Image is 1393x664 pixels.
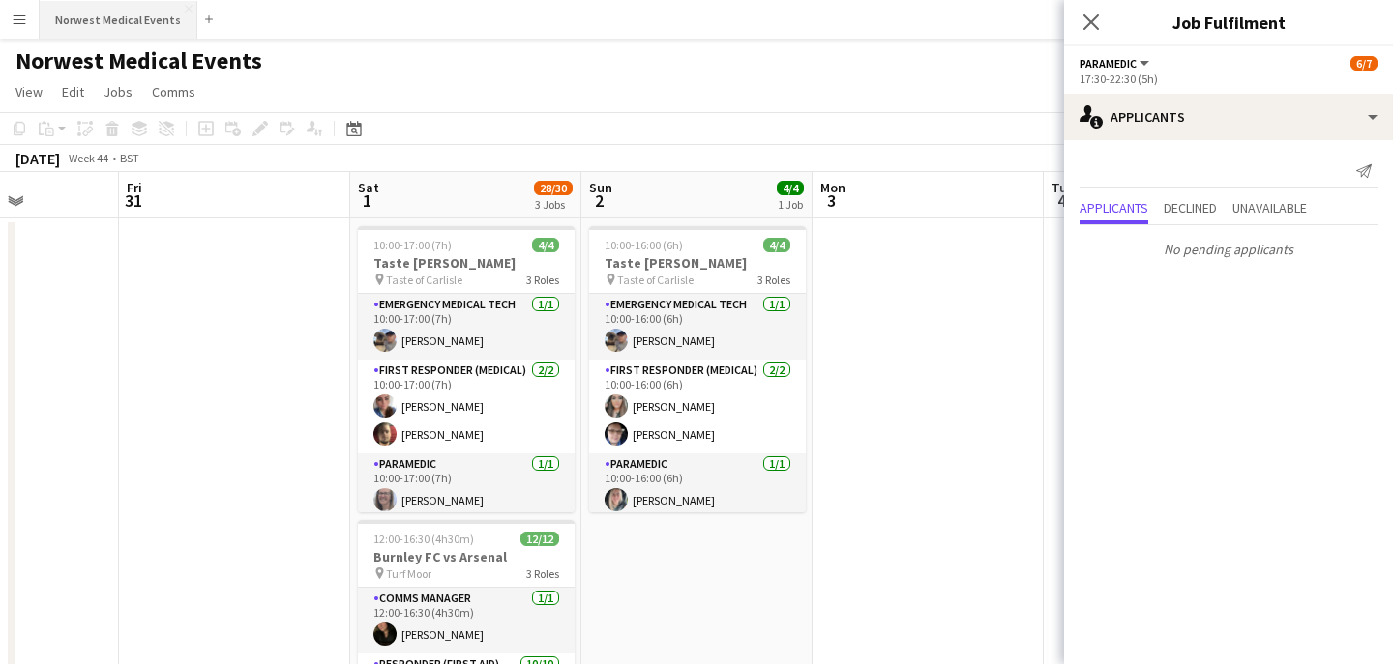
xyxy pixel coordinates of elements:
[358,226,575,512] app-job-card: 10:00-17:00 (7h)4/4Taste [PERSON_NAME] Taste of Carlisle3 RolesEmergency Medical Tech1/110:00-17:...
[586,189,612,212] span: 2
[15,83,43,101] span: View
[124,189,142,212] span: 31
[355,189,379,212] span: 1
[358,588,575,653] app-card-role: Comms Manager1/112:00-16:30 (4h30m)[PERSON_NAME]
[1049,189,1074,212] span: 4
[526,566,559,581] span: 3 Roles
[127,179,142,196] span: Fri
[54,79,92,104] a: Edit
[358,254,575,272] h3: Taste [PERSON_NAME]
[520,532,559,546] span: 12/12
[1080,72,1378,86] div: 17:30-22:30 (5h)
[120,151,139,165] div: BST
[1232,201,1307,215] span: Unavailable
[358,179,379,196] span: Sat
[373,238,452,252] span: 10:00-17:00 (7h)
[358,360,575,453] app-card-role: First Responder (Medical)2/210:00-17:00 (7h)[PERSON_NAME][PERSON_NAME]
[778,197,803,212] div: 1 Job
[96,79,140,104] a: Jobs
[605,238,683,252] span: 10:00-16:00 (6h)
[589,453,806,519] app-card-role: Paramedic1/110:00-16:00 (6h)[PERSON_NAME]
[386,273,462,287] span: Taste of Carlisle
[15,46,262,75] h1: Norwest Medical Events
[589,226,806,512] app-job-card: 10:00-16:00 (6h)4/4Taste [PERSON_NAME] Taste of Carlisle3 RolesEmergency Medical Tech1/110:00-16:...
[152,83,195,101] span: Comms
[777,181,804,195] span: 4/4
[144,79,203,104] a: Comms
[40,1,197,39] button: Norwest Medical Events
[1064,233,1393,266] p: No pending applicants
[64,151,112,165] span: Week 44
[104,83,133,101] span: Jobs
[1080,201,1148,215] span: Applicants
[358,453,575,519] app-card-role: Paramedic1/110:00-17:00 (7h)[PERSON_NAME]
[1350,56,1378,71] span: 6/7
[534,181,573,195] span: 28/30
[763,238,790,252] span: 4/4
[358,548,575,565] h3: Burnley FC vs Arsenal
[589,254,806,272] h3: Taste [PERSON_NAME]
[1064,10,1393,35] h3: Job Fulfilment
[617,273,694,287] span: Taste of Carlisle
[1080,56,1152,71] button: Paramedic
[757,273,790,287] span: 3 Roles
[1164,201,1217,215] span: Declined
[8,79,50,104] a: View
[1064,94,1393,140] div: Applicants
[820,179,845,196] span: Mon
[526,273,559,287] span: 3 Roles
[1080,56,1137,71] span: Paramedic
[386,566,431,581] span: Turf Moor
[373,532,474,546] span: 12:00-16:30 (4h30m)
[358,294,575,360] app-card-role: Emergency Medical Tech1/110:00-17:00 (7h)[PERSON_NAME]
[589,294,806,360] app-card-role: Emergency Medical Tech1/110:00-16:00 (6h)[PERSON_NAME]
[1052,179,1074,196] span: Tue
[62,83,84,101] span: Edit
[15,149,60,168] div: [DATE]
[535,197,572,212] div: 3 Jobs
[532,238,559,252] span: 4/4
[589,360,806,453] app-card-role: First Responder (Medical)2/210:00-16:00 (6h)[PERSON_NAME][PERSON_NAME]
[817,189,845,212] span: 3
[589,179,612,196] span: Sun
